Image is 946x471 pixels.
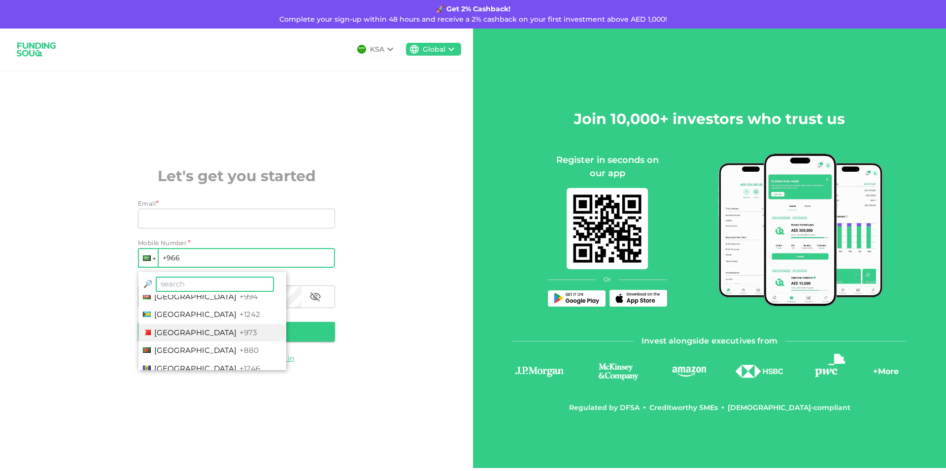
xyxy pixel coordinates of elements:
span: Invest alongside executives from [642,334,777,348]
div: Global [423,44,445,55]
div: Register in seconds on our app [548,154,667,180]
button: Continue [138,322,335,342]
img: logo [12,36,61,63]
span: [GEOGRAPHIC_DATA] [154,328,236,337]
span: +994 [239,292,258,301]
div: [DEMOGRAPHIC_DATA]-compliant [728,403,850,412]
span: Magnifying glass [143,279,153,288]
span: +1246 [239,364,260,373]
img: logo [735,365,784,378]
img: flag-sa.b9a346574cdc8950dd34b50780441f57.svg [357,45,366,54]
span: [GEOGRAPHIC_DATA] [154,310,236,319]
img: logo [512,365,567,378]
img: mobile-app [718,154,883,306]
div: KSA [370,44,384,55]
span: [GEOGRAPHIC_DATA] [154,345,236,355]
img: logo [589,362,647,381]
strong: 🚀 Get 2% Cashback! [436,4,510,13]
img: Play Store [552,293,601,304]
img: logo [815,354,845,377]
h2: Join 10,000+ investors who trust us [574,108,845,130]
span: Complete your sign-up within 48 hours and receive a 2% cashback on your first investment above AE... [279,15,667,24]
span: +973 [239,328,257,337]
div: Regulated by DFSA [569,403,640,412]
span: Email [138,200,156,207]
input: search [156,277,274,292]
span: Mobile Number [138,238,187,248]
span: Or [604,275,611,284]
div: Saudi Arabia: + 966 [139,249,158,267]
span: +880 [239,345,259,355]
input: 1 (702) 123-4567 [138,248,335,268]
span: Password [138,277,169,284]
div: Creditworthy SMEs [649,403,718,412]
div: + More [873,366,899,382]
h2: Let's get you started [138,165,335,187]
span: [GEOGRAPHIC_DATA] [154,364,236,373]
img: logo [671,365,708,377]
span: +1242 [239,310,260,319]
input: password [138,285,302,308]
input: email [138,209,324,228]
img: mobile-app [567,188,648,269]
img: App Store [613,292,663,304]
span: [GEOGRAPHIC_DATA] [154,292,236,301]
div: Already have an account? [138,353,335,363]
